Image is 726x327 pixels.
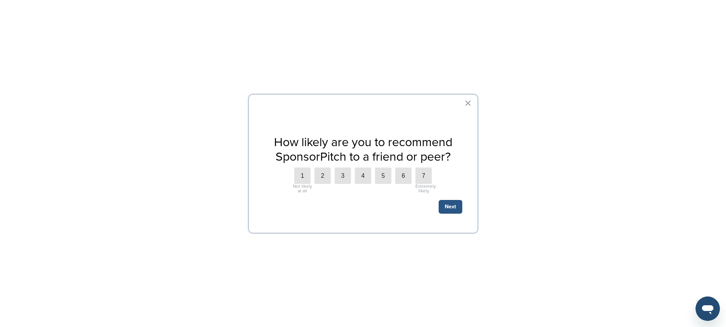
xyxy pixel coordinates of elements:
[696,296,720,321] iframe: Button to launch messaging window
[264,135,462,164] p: How likely are you to recommend SponsorPitch to a friend or peer?
[294,168,311,184] label: 1
[375,168,391,184] label: 5
[292,184,313,193] div: Not likely at all
[439,200,462,214] button: Next
[335,168,351,184] label: 3
[415,184,432,193] div: Extremely likely
[355,168,371,184] label: 4
[314,168,331,184] label: 2
[395,168,412,184] label: 6
[465,97,472,109] button: Close
[415,168,432,184] label: 7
